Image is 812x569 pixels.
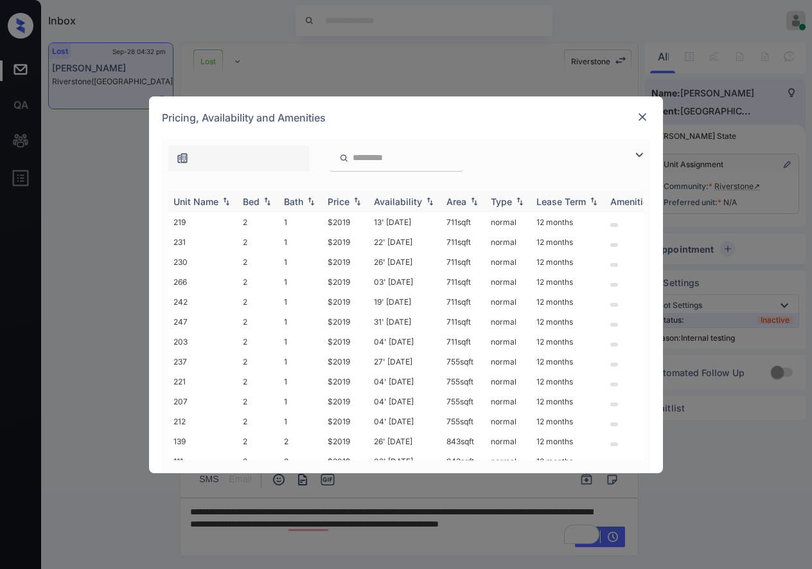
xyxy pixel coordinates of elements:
[322,332,369,352] td: $2019
[531,372,605,392] td: 12 months
[238,392,279,411] td: 2
[279,252,322,272] td: 1
[369,252,441,272] td: 26' [DATE]
[441,332,486,352] td: 711 sqft
[238,312,279,332] td: 2
[238,451,279,471] td: 2
[369,451,441,471] td: 02' [DATE]
[486,392,531,411] td: normal
[441,232,486,252] td: 711 sqft
[279,332,322,352] td: 1
[168,292,238,312] td: 242
[279,411,322,431] td: 1
[149,96,663,139] div: Pricing, Availability and Amenities
[238,252,279,272] td: 2
[322,312,369,332] td: $2019
[279,392,322,411] td: 1
[531,272,605,292] td: 12 months
[238,292,279,312] td: 2
[176,152,189,165] img: icon-zuma
[243,196,260,207] div: Bed
[279,451,322,471] td: 2
[279,272,322,292] td: 1
[531,232,605,252] td: 12 months
[322,232,369,252] td: $2019
[369,411,441,431] td: 04' [DATE]
[279,312,322,332] td: 1
[322,352,369,372] td: $2019
[631,147,647,163] img: icon-zuma
[468,197,481,206] img: sorting
[168,332,238,352] td: 203
[328,196,349,207] div: Price
[168,312,238,332] td: 247
[441,431,486,451] td: 843 sqft
[441,292,486,312] td: 711 sqft
[168,272,238,292] td: 266
[486,312,531,332] td: normal
[369,372,441,392] td: 04' [DATE]
[238,232,279,252] td: 2
[486,232,531,252] td: normal
[486,332,531,352] td: normal
[531,352,605,372] td: 12 months
[279,212,322,232] td: 1
[322,272,369,292] td: $2019
[238,272,279,292] td: 2
[369,332,441,352] td: 04' [DATE]
[238,332,279,352] td: 2
[486,272,531,292] td: normal
[486,252,531,272] td: normal
[369,292,441,312] td: 19' [DATE]
[531,332,605,352] td: 12 months
[168,372,238,392] td: 221
[486,352,531,372] td: normal
[322,212,369,232] td: $2019
[168,451,238,471] td: 111
[531,312,605,332] td: 12 months
[441,272,486,292] td: 711 sqft
[168,392,238,411] td: 207
[446,196,466,207] div: Area
[322,252,369,272] td: $2019
[441,392,486,411] td: 755 sqft
[322,451,369,471] td: $2019
[238,431,279,451] td: 2
[369,232,441,252] td: 22' [DATE]
[322,372,369,392] td: $2019
[279,292,322,312] td: 1
[322,292,369,312] td: $2019
[369,352,441,372] td: 27' [DATE]
[636,111,649,123] img: close
[351,197,364,206] img: sorting
[486,212,531,232] td: normal
[374,196,422,207] div: Availability
[441,411,486,431] td: 755 sqft
[369,312,441,332] td: 31' [DATE]
[486,372,531,392] td: normal
[339,152,349,164] img: icon-zuma
[531,431,605,451] td: 12 months
[168,431,238,451] td: 139
[441,451,486,471] td: 843 sqft
[279,431,322,451] td: 2
[531,252,605,272] td: 12 months
[173,196,218,207] div: Unit Name
[168,252,238,272] td: 230
[322,411,369,431] td: $2019
[238,352,279,372] td: 2
[279,352,322,372] td: 1
[441,212,486,232] td: 711 sqft
[531,411,605,431] td: 12 months
[322,431,369,451] td: $2019
[168,411,238,431] td: 212
[531,212,605,232] td: 12 months
[369,272,441,292] td: 03' [DATE]
[369,431,441,451] td: 26' [DATE]
[531,292,605,312] td: 12 months
[531,451,605,471] td: 12 months
[369,212,441,232] td: 13' [DATE]
[513,197,526,206] img: sorting
[486,292,531,312] td: normal
[220,197,233,206] img: sorting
